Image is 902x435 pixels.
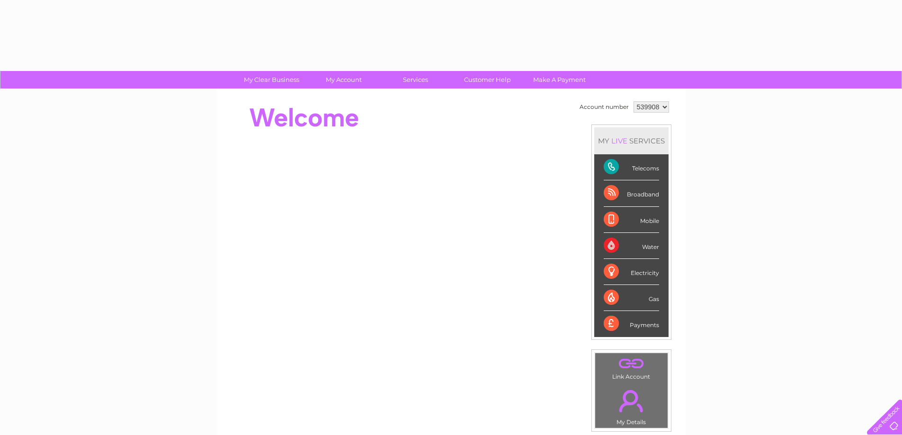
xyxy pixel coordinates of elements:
td: Account number [577,99,631,115]
a: . [598,384,665,417]
div: Payments [604,311,659,337]
a: Services [376,71,455,89]
div: LIVE [609,136,629,145]
a: My Clear Business [232,71,311,89]
div: Electricity [604,259,659,285]
div: Telecoms [604,154,659,180]
div: Water [604,233,659,259]
a: Customer Help [448,71,527,89]
div: MY SERVICES [594,127,669,154]
td: Link Account [595,353,668,382]
td: My Details [595,382,668,428]
div: Mobile [604,207,659,233]
div: Gas [604,285,659,311]
a: My Account [304,71,383,89]
a: . [598,355,665,372]
a: Make A Payment [520,71,598,89]
div: Broadband [604,180,659,206]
